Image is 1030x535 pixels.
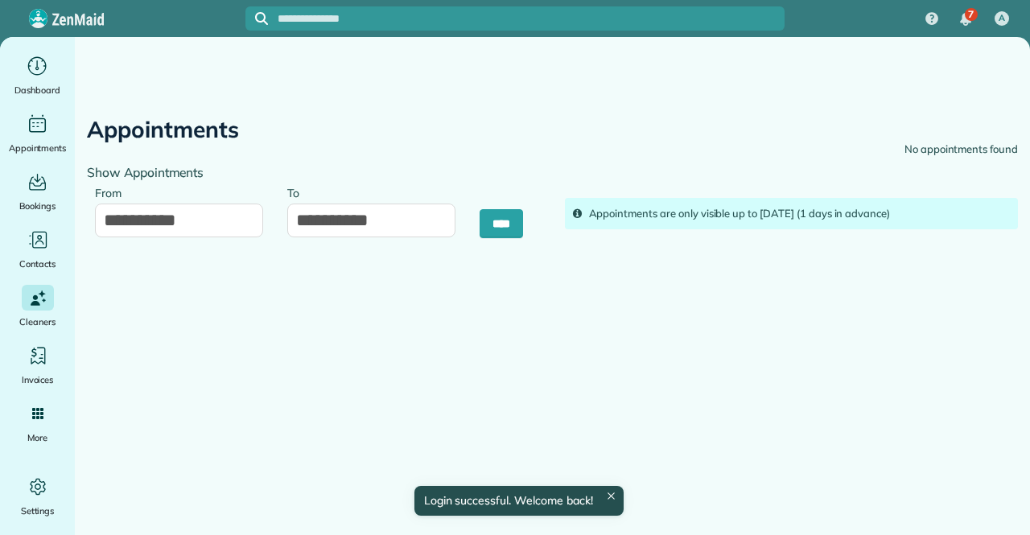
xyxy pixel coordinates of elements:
span: A [999,12,1005,25]
div: Login successful. Welcome back! [414,486,623,516]
span: Dashboard [14,82,60,98]
span: 7 [968,8,974,21]
button: Focus search [245,12,268,25]
span: Invoices [22,372,54,388]
a: Contacts [6,227,68,272]
span: Appointments [9,140,67,156]
span: Cleaners [19,314,56,330]
label: From [95,177,130,207]
h4: Show Appointments [87,166,541,179]
span: Settings [21,503,55,519]
h2: Appointments [87,117,239,142]
a: Settings [6,474,68,519]
a: Invoices [6,343,68,388]
span: More [27,430,47,446]
div: No appointments found [904,142,1018,158]
span: Bookings [19,198,56,214]
a: Dashboard [6,53,68,98]
label: To [287,177,307,207]
a: Bookings [6,169,68,214]
svg: Focus search [255,12,268,25]
a: Appointments [6,111,68,156]
span: Contacts [19,256,56,272]
div: 7 unread notifications [949,2,983,37]
div: Appointments are only visible up to [DATE] (1 days in advance) [589,206,1011,222]
a: Cleaners [6,285,68,330]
